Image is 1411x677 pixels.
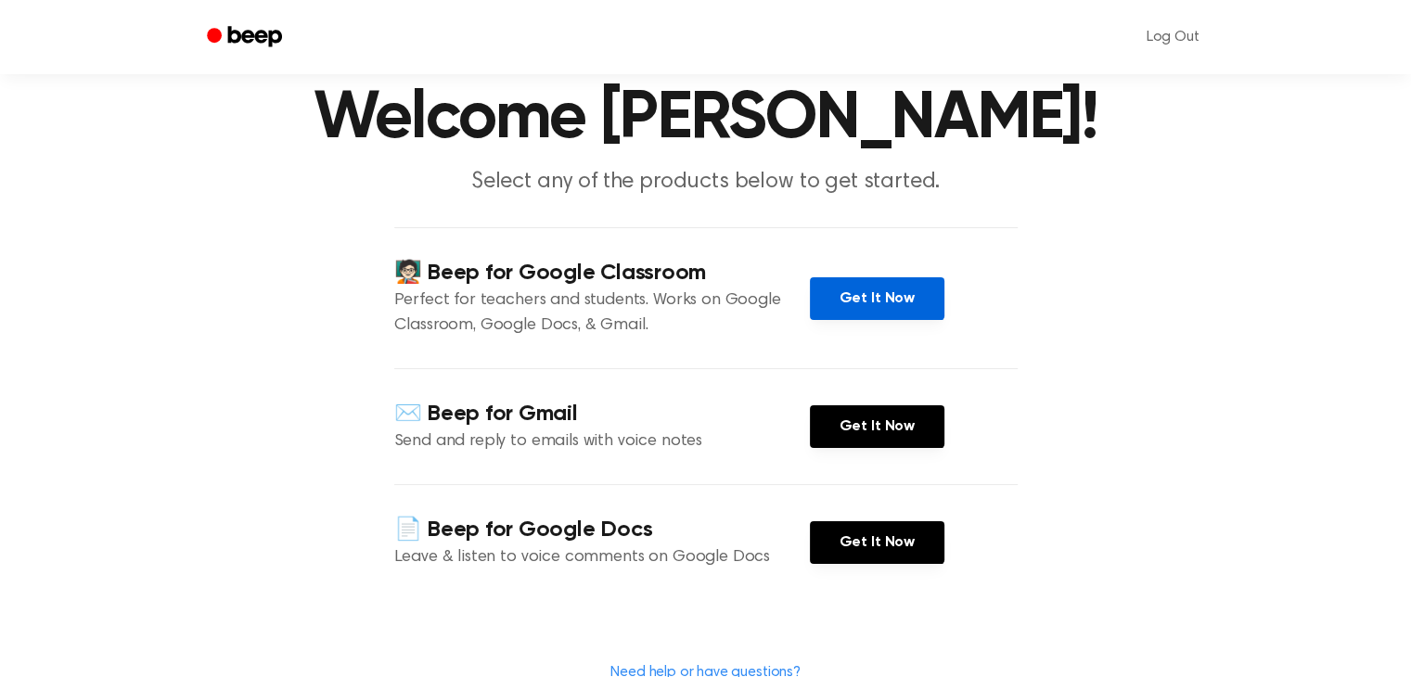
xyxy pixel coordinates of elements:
[394,545,810,570] p: Leave & listen to voice comments on Google Docs
[810,521,944,564] a: Get It Now
[1128,15,1218,59] a: Log Out
[810,277,944,320] a: Get It Now
[810,405,944,448] a: Get It Now
[394,515,810,545] h4: 📄 Beep for Google Docs
[231,85,1181,152] h1: Welcome [PERSON_NAME]!
[394,399,810,429] h4: ✉️ Beep for Gmail
[350,167,1062,198] p: Select any of the products below to get started.
[394,258,810,288] h4: 🧑🏻‍🏫 Beep for Google Classroom
[394,288,810,338] p: Perfect for teachers and students. Works on Google Classroom, Google Docs, & Gmail.
[394,429,810,454] p: Send and reply to emails with voice notes
[194,19,299,56] a: Beep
